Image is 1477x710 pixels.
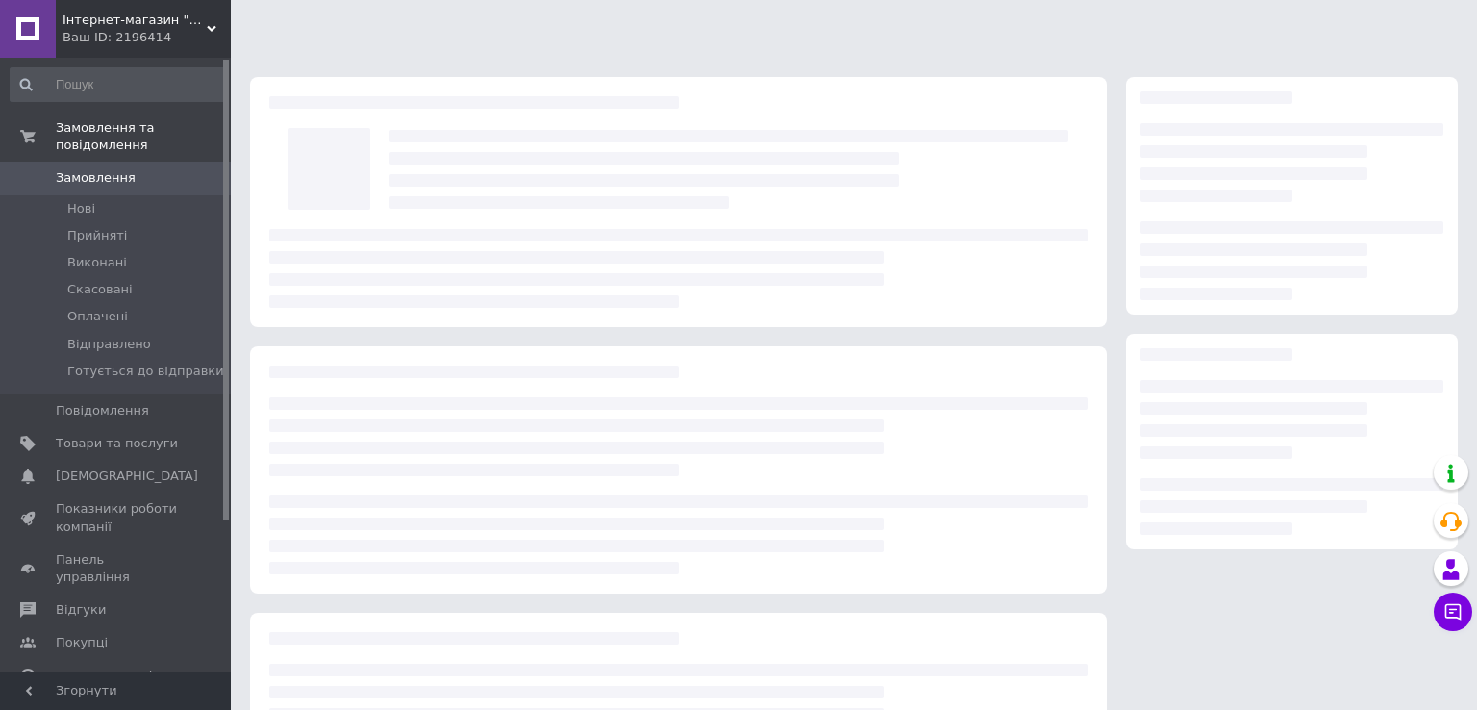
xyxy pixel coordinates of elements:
span: Прийняті [67,227,127,244]
span: Виконані [67,254,127,271]
span: Інтернет-магазин "Asti" [63,12,207,29]
span: Панель управління [56,551,178,586]
span: Скасовані [67,281,133,298]
span: Готується до відправки [67,363,224,380]
span: Повідомлення [56,402,149,419]
input: Пошук [10,67,227,102]
span: [DEMOGRAPHIC_DATA] [56,468,198,485]
span: Показники роботи компанії [56,500,178,535]
span: Відправлено [67,336,151,353]
span: Нові [67,200,95,217]
span: Каталог ProSale [56,668,160,685]
button: Чат з покупцем [1434,593,1472,631]
span: Оплачені [67,308,128,325]
span: Замовлення [56,169,136,187]
span: Покупці [56,634,108,651]
span: Відгуки [56,601,106,619]
span: Товари та послуги [56,435,178,452]
div: Ваш ID: 2196414 [63,29,231,46]
span: Замовлення та повідомлення [56,119,231,154]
